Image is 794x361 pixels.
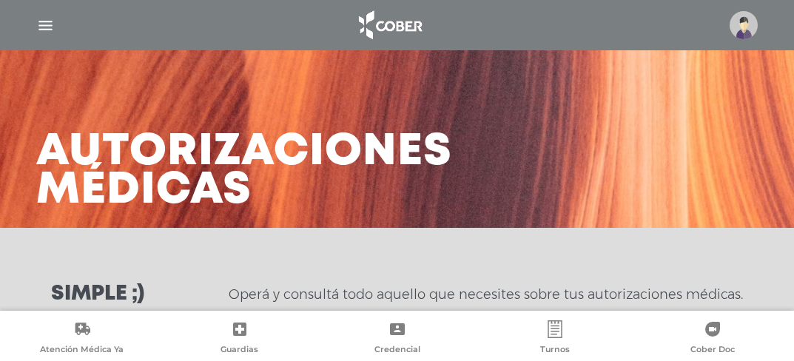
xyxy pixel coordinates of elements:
h3: Simple ;) [51,284,144,305]
a: Cober Doc [633,320,791,358]
p: Operá y consultá todo aquello que necesites sobre tus autorizaciones médicas. [229,286,743,303]
img: logo_cober_home-white.png [351,7,428,43]
h3: Autorizaciones médicas [36,133,452,210]
a: Atención Médica Ya [3,320,161,358]
a: Credencial [318,320,476,358]
span: Guardias [221,344,258,357]
img: profile-placeholder.svg [730,11,758,39]
span: Turnos [540,344,570,357]
span: Credencial [374,344,420,357]
a: Guardias [161,320,318,358]
span: Cober Doc [690,344,735,357]
a: Turnos [476,320,633,358]
span: Atención Médica Ya [40,344,124,357]
img: Cober_menu-lines-white.svg [36,16,55,35]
